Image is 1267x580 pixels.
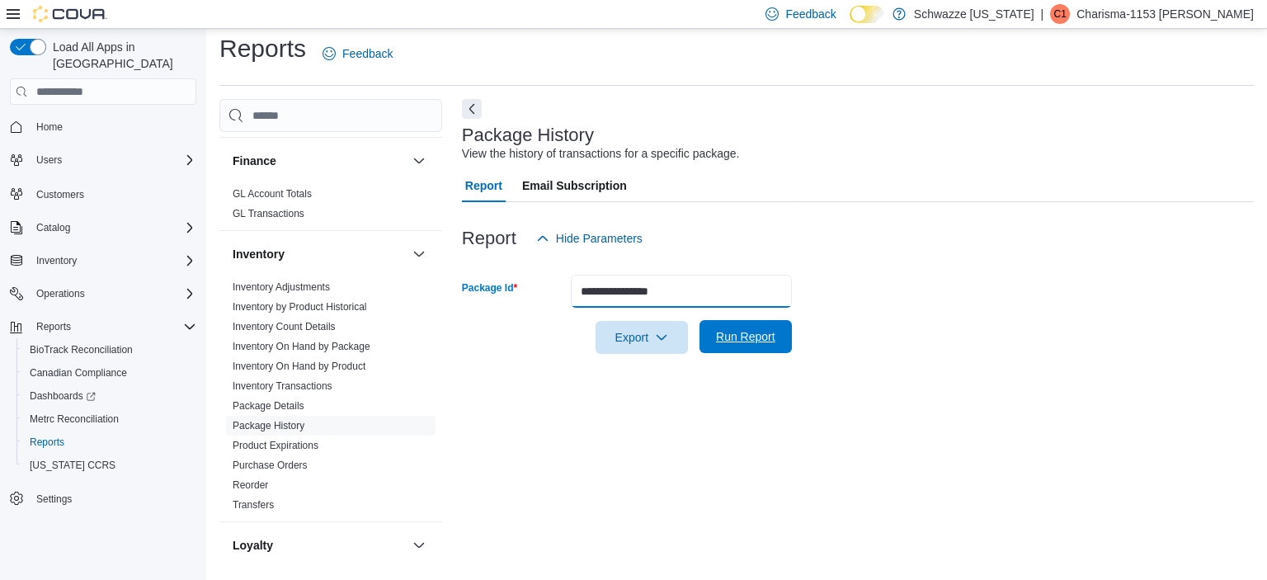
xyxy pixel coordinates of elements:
[16,431,203,454] button: Reports
[465,169,502,202] span: Report
[30,185,91,205] a: Customers
[233,153,276,169] h3: Finance
[233,320,336,333] span: Inventory Count Details
[23,432,196,452] span: Reports
[30,150,196,170] span: Users
[16,361,203,384] button: Canadian Compliance
[3,282,203,305] button: Operations
[30,317,196,337] span: Reports
[233,537,406,554] button: Loyalty
[1041,4,1044,24] p: |
[23,363,196,383] span: Canadian Compliance
[522,169,627,202] span: Email Subscription
[23,455,122,475] a: [US_STATE] CCRS
[233,341,370,352] a: Inventory On Hand by Package
[605,321,678,354] span: Export
[233,420,304,431] a: Package History
[233,281,330,294] span: Inventory Adjustments
[3,315,203,338] button: Reports
[409,535,429,555] button: Loyalty
[36,221,70,234] span: Catalog
[462,125,594,145] h3: Package History
[233,188,312,200] a: GL Account Totals
[233,340,370,353] span: Inventory On Hand by Package
[462,145,740,163] div: View the history of transactions for a specific package.
[23,455,196,475] span: Washington CCRS
[30,218,196,238] span: Catalog
[46,39,196,72] span: Load All Apps in [GEOGRAPHIC_DATA]
[233,479,268,491] a: Reorder
[233,380,332,393] span: Inventory Transactions
[10,108,196,554] nav: Complex example
[36,287,85,300] span: Operations
[530,222,649,255] button: Hide Parameters
[914,4,1034,24] p: Schwazze [US_STATE]
[23,432,71,452] a: Reports
[342,45,393,62] span: Feedback
[23,386,102,406] a: Dashboards
[233,187,312,200] span: GL Account Totals
[30,251,83,271] button: Inventory
[30,459,115,472] span: [US_STATE] CCRS
[30,489,78,509] a: Settings
[23,409,125,429] a: Metrc Reconciliation
[33,6,107,22] img: Cova
[36,254,77,267] span: Inventory
[462,281,517,295] label: Package Id
[462,229,516,248] h3: Report
[16,408,203,431] button: Metrc Reconciliation
[233,537,273,554] h3: Loyalty
[233,400,304,412] a: Package Details
[409,151,429,171] button: Finance
[233,208,304,219] a: GL Transactions
[233,479,268,492] span: Reorder
[850,6,884,23] input: Dark Mode
[3,182,203,205] button: Customers
[233,459,308,472] span: Purchase Orders
[23,363,134,383] a: Canadian Compliance
[1050,4,1070,24] div: Charisma-1153 Cobos
[3,149,203,172] button: Users
[36,153,62,167] span: Users
[233,498,274,512] span: Transfers
[409,244,429,264] button: Inventory
[23,409,196,429] span: Metrc Reconciliation
[699,320,792,353] button: Run Report
[233,153,406,169] button: Finance
[30,251,196,271] span: Inventory
[36,493,72,506] span: Settings
[233,361,365,372] a: Inventory On Hand by Product
[596,321,688,354] button: Export
[16,384,203,408] a: Dashboards
[30,218,77,238] button: Catalog
[23,340,196,360] span: BioTrack Reconciliation
[23,340,139,360] a: BioTrack Reconciliation
[1076,4,1254,24] p: Charisma-1153 [PERSON_NAME]
[23,386,196,406] span: Dashboards
[233,300,367,314] span: Inventory by Product Historical
[233,246,406,262] button: Inventory
[233,440,318,451] a: Product Expirations
[30,389,96,403] span: Dashboards
[3,115,203,139] button: Home
[556,230,643,247] span: Hide Parameters
[30,150,68,170] button: Users
[30,366,127,380] span: Canadian Compliance
[850,23,850,24] span: Dark Mode
[30,284,196,304] span: Operations
[1054,4,1067,24] span: C1
[3,216,203,239] button: Catalog
[219,32,306,65] h1: Reports
[16,454,203,477] button: [US_STATE] CCRS
[219,184,442,230] div: Finance
[3,249,203,272] button: Inventory
[36,120,63,134] span: Home
[233,399,304,413] span: Package Details
[36,320,71,333] span: Reports
[3,487,203,511] button: Settings
[233,246,285,262] h3: Inventory
[233,439,318,452] span: Product Expirations
[233,419,304,432] span: Package History
[30,317,78,337] button: Reports
[316,37,399,70] a: Feedback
